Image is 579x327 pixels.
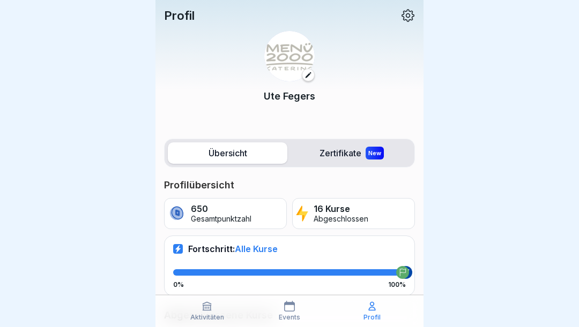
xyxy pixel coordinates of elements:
[173,281,184,288] p: 0%
[264,89,315,103] p: Ute Fegers
[164,179,415,192] p: Profilübersicht
[314,204,368,214] p: 16 Kurse
[363,314,381,321] p: Profil
[168,142,287,164] label: Übersicht
[164,9,195,22] p: Profil
[366,147,384,159] div: New
[191,204,251,214] p: 650
[168,204,185,223] img: coin.svg
[292,142,411,164] label: Zertifikate
[191,215,251,224] p: Gesamtpunktzahl
[314,215,368,224] p: Abgeschlossen
[279,314,300,321] p: Events
[296,204,308,223] img: lightning.svg
[188,244,278,254] p: Fortschritt:
[388,281,406,288] p: 100%
[235,244,278,254] span: Alle Kurse
[190,314,224,321] p: Aktivitäten
[264,31,315,81] img: v3gslzn6hrr8yse5yrk8o2yg.png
